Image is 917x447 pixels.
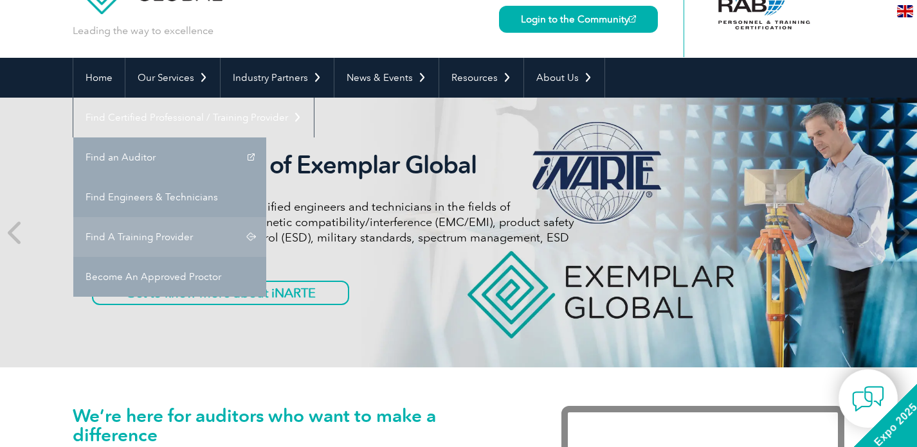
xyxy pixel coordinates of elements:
[73,257,266,297] a: Become An Approved Proctor
[439,58,523,98] a: Resources
[92,199,574,261] p: iNARTE certifications are for qualified engineers and technicians in the fields of telecommunicat...
[852,383,884,415] img: contact-chat.png
[334,58,439,98] a: News & Events
[125,58,220,98] a: Our Services
[73,24,213,38] p: Leading the way to excellence
[499,6,658,33] a: Login to the Community
[524,58,604,98] a: About Us
[73,58,125,98] a: Home
[73,177,266,217] a: Find Engineers & Technicians
[73,137,266,177] a: Find an Auditor
[897,5,913,17] img: en
[73,217,266,257] a: Find A Training Provider
[92,150,574,180] h2: iNARTE is a Part of Exemplar Global
[73,406,523,444] h1: We’re here for auditors who want to make a difference
[629,15,636,22] img: open_square.png
[73,98,314,137] a: Find Certified Professional / Training Provider
[221,58,334,98] a: Industry Partners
